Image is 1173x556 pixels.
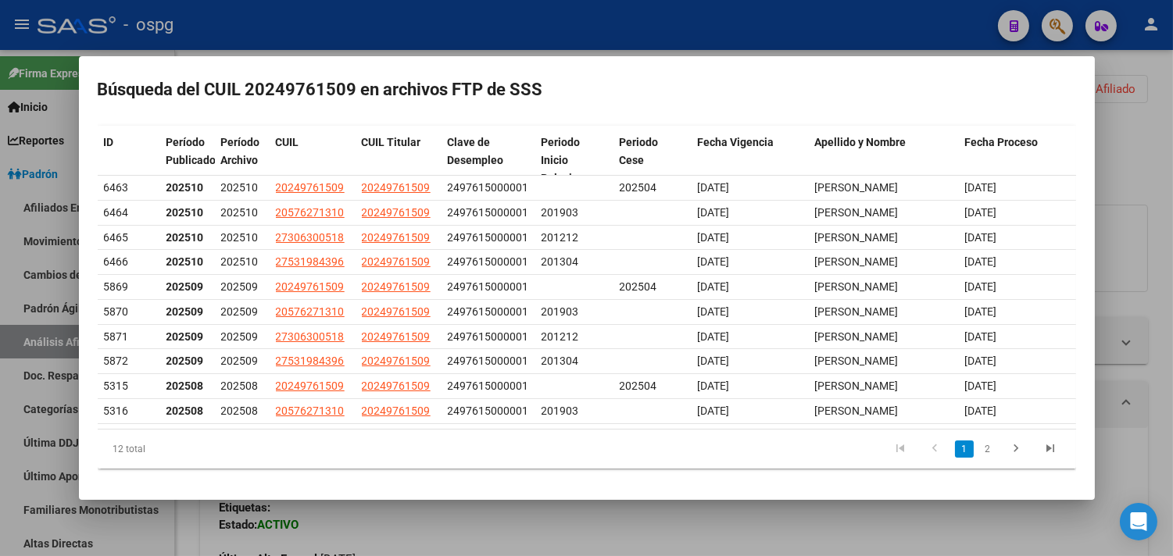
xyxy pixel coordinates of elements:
[620,181,657,194] span: 202504
[362,380,431,392] span: 20249761509
[221,328,263,346] div: 202509
[166,355,204,367] strong: 202509
[276,355,345,367] span: 27531984396
[221,377,263,395] div: 202508
[276,330,345,343] span: 27306300518
[698,380,730,392] span: [DATE]
[276,181,345,194] span: 20249761509
[362,181,431,194] span: 20249761509
[276,136,299,148] span: CUIL
[362,206,431,219] span: 20249761509
[448,181,529,194] span: 2497615000001
[809,126,959,194] datatable-header-cell: Apellido y Nombre
[921,440,950,458] a: go to previous page
[692,126,809,194] datatable-header-cell: Fecha Vigencia
[356,126,442,194] datatable-header-cell: CUIL Titular
[535,126,613,194] datatable-header-cell: Periodo Inicio Relacion
[221,253,263,271] div: 202510
[166,231,204,244] strong: 202510
[815,305,899,318] span: PAZ JERONIMO
[448,380,529,392] span: 2497615000001
[620,280,657,293] span: 202504
[953,436,976,462] li: page 1
[542,136,585,184] span: Periodo Inicio Relacion
[104,305,129,318] span: 5870
[965,280,997,293] span: [DATE]
[362,280,431,293] span: 20249761509
[815,330,899,343] span: GIMENEZ YOLANDA BEATRIZ
[98,126,160,194] datatable-header-cell: ID
[166,181,204,194] strong: 202510
[276,231,345,244] span: 27306300518
[221,179,263,197] div: 202510
[815,355,899,367] span: PAZ GIMENEZ JAQUELINE
[221,229,263,247] div: 202510
[160,126,215,194] datatable-header-cell: Período Publicado
[276,255,345,268] span: 27531984396
[362,355,431,367] span: 20249761509
[448,206,529,219] span: 2497615000001
[955,440,974,458] a: 1
[166,206,204,219] strong: 202510
[698,206,730,219] span: [DATE]
[620,380,657,392] span: 202504
[104,405,129,417] span: 5316
[362,405,431,417] span: 20249761509
[815,136,907,148] span: Apellido y Nombre
[976,436,1000,462] li: page 2
[448,355,529,367] span: 2497615000001
[965,206,997,219] span: [DATE]
[166,136,216,166] span: Período Publicado
[221,278,263,296] div: 202509
[542,330,579,343] span: 201212
[104,280,129,293] span: 5869
[448,280,529,293] span: 2497615000001
[965,380,997,392] span: [DATE]
[448,255,529,268] span: 2497615000001
[815,405,899,417] span: PAZ JERONIMO
[276,405,345,417] span: 20576271310
[104,255,129,268] span: 6466
[698,305,730,318] span: [DATE]
[965,355,997,367] span: [DATE]
[276,280,345,293] span: 20249761509
[98,75,1076,105] h2: Búsqueda del CUIL 20249761509 en archivos FTP de SSS
[698,280,730,293] span: [DATE]
[1036,440,1066,458] a: go to last page
[276,380,345,392] span: 20249761509
[698,255,730,268] span: [DATE]
[104,206,129,219] span: 6464
[698,181,730,194] span: [DATE]
[448,305,529,318] span: 2497615000001
[362,305,431,318] span: 20249761509
[1120,503,1157,540] div: Open Intercom Messenger
[448,405,529,417] span: 2497615000001
[815,181,899,194] span: PAZ MARIO GERONIMO
[221,303,263,321] div: 202509
[965,181,997,194] span: [DATE]
[815,280,899,293] span: PAZ MARIO GERONIMO
[542,206,579,219] span: 201903
[620,136,659,166] span: Periodo Cese
[965,231,997,244] span: [DATE]
[104,380,129,392] span: 5315
[1002,440,1032,458] a: go to next page
[104,136,114,148] span: ID
[815,380,899,392] span: PAZ MARIO GERONIMO
[542,405,579,417] span: 201903
[448,330,529,343] span: 2497615000001
[886,440,916,458] a: go to first page
[698,330,730,343] span: [DATE]
[442,126,535,194] datatable-header-cell: Clave de Desempleo
[276,305,345,318] span: 20576271310
[166,380,204,392] strong: 202508
[815,255,899,268] span: PAZ GIMENEZ JAQUELINE
[448,136,504,166] span: Clave de Desempleo
[98,429,291,469] div: 12 total
[362,330,431,343] span: 20249761509
[104,231,129,244] span: 6465
[542,231,579,244] span: 201212
[362,255,431,268] span: 20249761509
[965,305,997,318] span: [DATE]
[221,352,263,370] div: 202509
